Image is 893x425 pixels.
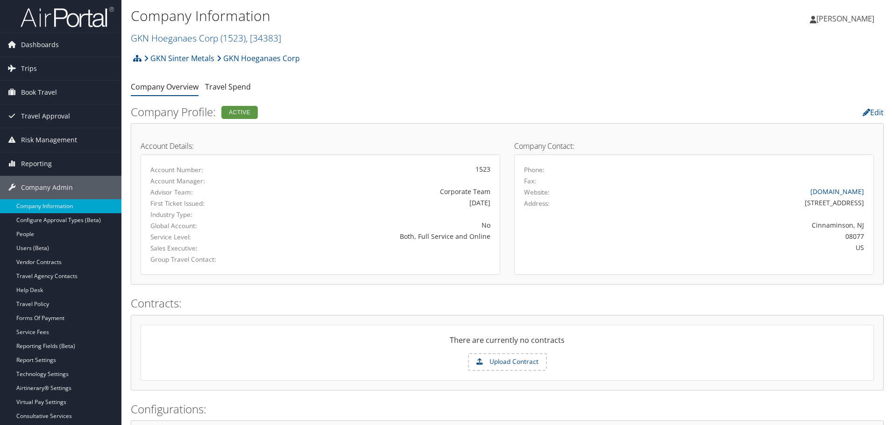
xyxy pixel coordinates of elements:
[21,81,57,104] span: Book Travel
[131,32,281,44] a: GKN Hoeganaes Corp
[150,210,255,219] label: Industry Type:
[514,142,874,150] h4: Company Contact:
[469,354,546,370] label: Upload Contract
[524,165,545,174] label: Phone:
[613,243,865,252] div: US
[816,14,874,24] span: [PERSON_NAME]
[131,82,198,92] a: Company Overview
[131,295,884,311] h2: Contracts:
[150,199,255,208] label: First Ticket Issued:
[524,199,550,208] label: Address:
[246,32,281,44] span: , [ 34383 ]
[269,187,490,196] div: Corporate Team
[141,334,873,353] div: There are currently no contracts
[21,128,77,152] span: Risk Management
[131,6,633,26] h1: Company Information
[205,82,251,92] a: Travel Spend
[613,231,865,241] div: 08077
[144,49,214,68] a: GKN Sinter Metals
[21,105,70,128] span: Travel Approval
[131,104,628,120] h2: Company Profile:
[21,57,37,80] span: Trips
[810,5,884,33] a: [PERSON_NAME]
[150,255,255,264] label: Group Travel Contact:
[150,221,255,230] label: Global Account:
[21,33,59,56] span: Dashboards
[524,176,536,186] label: Fax:
[141,142,500,150] h4: Account Details:
[613,198,865,208] div: [STREET_ADDRESS]
[150,188,255,197] label: Advisor Team:
[863,107,884,118] a: Edit
[269,164,490,174] div: 1523
[131,401,884,417] h2: Configurations:
[150,244,255,253] label: Sales Executive:
[524,188,550,197] label: Website:
[217,49,300,68] a: GKN Hoeganaes Corp
[613,220,865,230] div: Cinnaminson, NJ
[150,176,255,186] label: Account Manager:
[269,231,490,241] div: Both, Full Service and Online
[150,232,255,242] label: Service Level:
[221,106,258,119] div: Active
[220,32,246,44] span: ( 1523 )
[269,198,490,208] div: [DATE]
[269,220,490,230] div: No
[150,165,255,174] label: Account Number:
[21,176,73,199] span: Company Admin
[810,187,864,196] a: [DOMAIN_NAME]
[21,6,114,28] img: airportal-logo.png
[21,152,52,175] span: Reporting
